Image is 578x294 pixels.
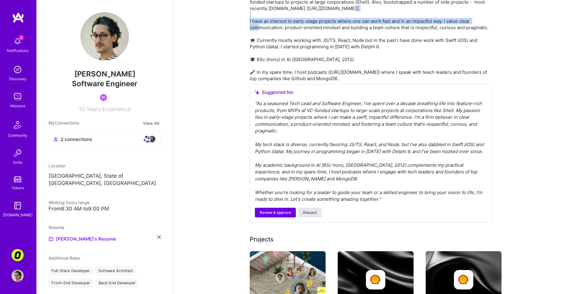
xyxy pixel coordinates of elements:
[61,136,92,142] span: 2 connections
[260,210,291,215] span: Review & approve
[95,266,136,276] div: Software Architect
[49,173,161,187] p: [GEOGRAPHIC_DATA], State of [GEOGRAPHIC_DATA], [GEOGRAPHIC_DATA]
[12,12,24,23] img: logo
[49,225,64,230] span: Resume
[3,212,32,218] div: [DOMAIN_NAME]
[12,91,24,103] img: teamwork
[250,235,274,244] div: Projects
[72,79,137,88] span: Software Engineer
[49,200,90,205] span: Working hours range
[49,130,161,150] button: 2 connectionsavataravatar
[49,70,161,79] span: [PERSON_NAME]
[49,266,93,276] div: Full-Stack Developer
[54,137,58,142] i: icon Collaborator
[14,176,21,182] img: tokens
[148,135,156,143] img: avatar
[10,118,25,132] img: Community
[454,270,473,289] img: Company logo
[19,35,24,40] span: 6
[96,278,139,288] div: Back-End Developer
[7,47,29,54] div: Notifications
[255,100,487,203] div: " As a seasoned Tech Lead and Software Engineer, I've spent over a decade breathing life into fea...
[9,76,26,82] div: Discovery
[49,278,93,288] div: Front-End Developer
[49,237,53,241] img: Resume
[10,270,25,282] a: User Avatar
[49,255,80,261] span: Additional Roles
[13,159,22,166] div: Invite
[8,132,27,138] div: Community
[79,106,85,112] span: 12
[49,235,116,243] a: [PERSON_NAME]'s Resume
[144,135,151,143] img: avatar
[100,94,107,101] img: Been on Mission
[141,120,161,127] button: View All
[10,103,25,109] div: Missions
[12,200,24,212] img: guide book
[12,185,24,191] div: Tokens
[366,270,385,289] img: Company logo
[49,206,161,212] div: From 8:30 AM to 9:00 PM
[12,270,24,282] img: User Avatar
[10,249,25,261] a: Corner3: Building an AI User Researcher
[86,106,131,112] span: Years Experience
[49,120,79,127] span: My Connections
[157,235,161,239] i: icon Close
[298,208,322,217] button: Discard
[12,63,24,76] img: discovery
[49,162,161,169] div: Location
[255,89,487,95] div: Suggested bio
[80,12,129,61] img: User Avatar
[12,147,24,159] img: Invite
[12,35,24,47] img: bell
[255,208,296,217] button: Review & approve
[12,249,24,261] img: Corner3: Building an AI User Researcher
[303,210,317,215] span: Discard
[255,90,259,95] i: icon SuggestedTeams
